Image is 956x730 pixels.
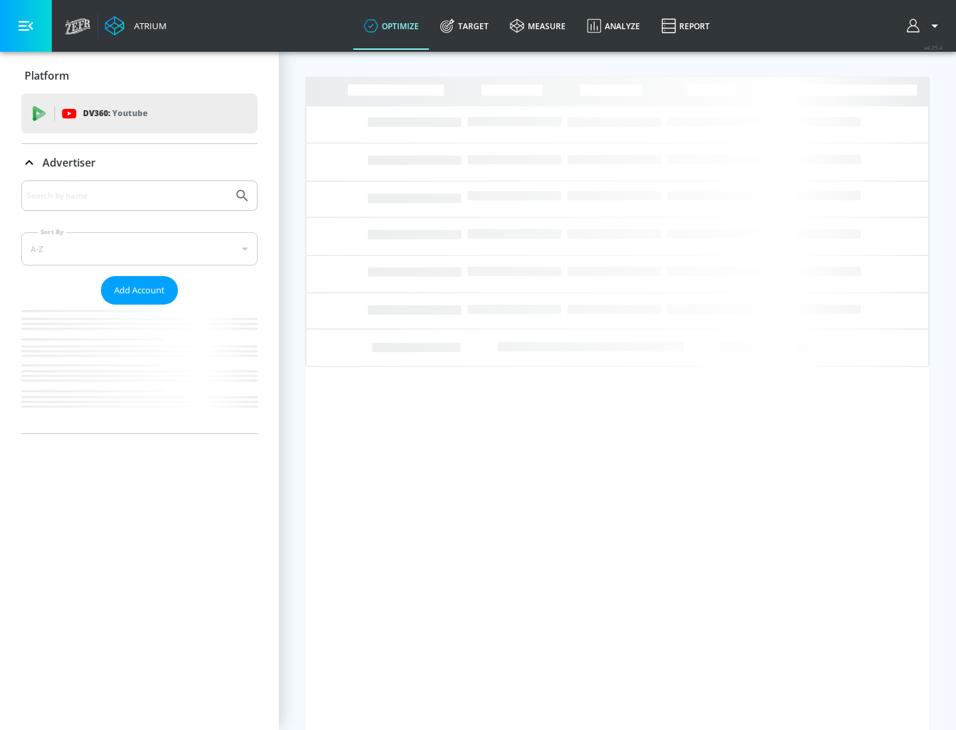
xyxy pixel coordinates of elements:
a: Analyze [576,2,651,50]
div: Platform [21,57,258,94]
div: A-Z [21,232,258,265]
nav: list of Advertiser [21,305,258,433]
p: Youtube [112,106,147,120]
p: Advertiser [42,155,96,170]
span: v 4.25.4 [924,44,943,51]
a: measure [499,2,576,50]
p: Platform [25,68,69,83]
button: Add Account [101,276,178,305]
a: Target [430,2,499,50]
a: optimize [353,2,430,50]
p: DV360: [83,106,147,121]
label: Sort By [38,228,66,236]
div: Advertiser [21,144,258,181]
span: Add Account [114,283,165,298]
a: Report [651,2,720,50]
input: Search by name [27,187,228,204]
a: Atrium [105,16,167,36]
div: Advertiser [21,181,258,433]
div: Atrium [129,20,167,32]
div: DV360: Youtube [21,94,258,133]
